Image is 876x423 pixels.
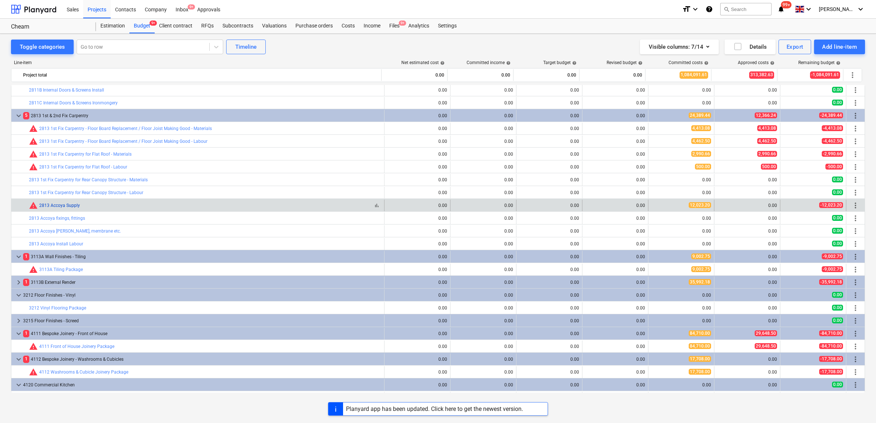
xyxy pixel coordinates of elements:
[682,5,691,14] i: format_size
[14,291,23,300] span: keyboard_arrow_down
[585,229,645,234] div: 0.00
[851,291,860,300] span: More actions
[769,61,774,65] span: help
[848,71,857,79] span: More actions
[689,112,711,118] span: 24,389.44
[585,254,645,259] div: 0.00
[23,356,29,363] span: 1
[453,254,513,259] div: 0.00
[218,19,258,33] div: Subcontracts
[810,71,840,78] span: -1,084,091.61
[717,280,777,285] div: 0.00
[374,203,380,208] span: bar_chart
[835,61,840,65] span: help
[822,125,843,131] span: -4,413.08
[851,265,860,274] span: More actions
[23,112,29,119] span: 5
[832,305,843,311] span: 0.00
[703,61,708,65] span: help
[23,253,29,260] span: 1
[519,152,579,157] div: 0.00
[851,304,860,312] span: More actions
[757,138,777,144] span: 4,462.50
[450,69,510,81] div: 0.00
[387,267,447,272] div: 0.00
[856,5,865,14] i: keyboard_arrow_down
[29,163,38,171] span: Committed costs exceed revised budget
[384,69,444,81] div: 0.00
[585,100,645,105] div: 0.00
[14,111,23,120] span: keyboard_arrow_down
[822,151,843,157] span: -2,990.66
[819,202,843,208] span: -12,023.20
[385,19,404,33] a: Files9+
[717,177,777,182] div: 0.00
[23,69,378,81] div: Project total
[385,19,404,33] div: Files
[851,381,860,389] span: More actions
[519,280,579,285] div: 0.00
[14,355,23,364] span: keyboard_arrow_down
[851,342,860,351] span: More actions
[453,152,513,157] div: 0.00
[691,5,700,14] i: keyboard_arrow_down
[649,42,710,52] div: Visible columns : 7/14
[188,4,195,10] span: 9+
[640,40,719,54] button: Visible columns:7/14
[779,40,811,54] button: Export
[23,279,29,286] span: 1
[453,100,513,105] div: 0.00
[717,203,777,208] div: 0.00
[519,229,579,234] div: 0.00
[453,357,513,362] div: 0.00
[387,88,447,93] div: 0.00
[851,227,860,235] span: More actions
[851,124,860,133] span: More actions
[585,203,645,208] div: 0.00
[798,60,840,65] div: Remaining budget
[582,69,642,81] div: 0.00
[387,318,447,323] div: 0.00
[691,125,711,131] span: 4,413.08
[819,330,843,336] span: -84,710.00
[851,111,860,120] span: More actions
[14,316,23,325] span: keyboard_arrow_right
[585,113,645,118] div: 0.00
[387,229,447,234] div: 0.00
[258,19,291,33] a: Valuations
[669,60,708,65] div: Committed costs
[129,19,155,33] div: Budget
[651,241,711,246] div: 0.00
[717,216,777,221] div: 0.00
[23,110,381,122] div: 2813 1st & 2nd Fix Carpentry
[519,331,579,336] div: 0.00
[401,60,445,65] div: Net estimated cost
[651,305,711,311] div: 0.00
[651,216,711,221] div: 0.00
[29,229,121,234] a: 2813 Accoya [PERSON_NAME], membrane etc.
[453,164,513,170] div: 0.00
[29,177,148,182] a: 2813 1st Fix Carpentry for Rear Canopy Structure - Materials
[680,71,708,78] span: 1,084,091.61
[453,216,513,221] div: 0.00
[851,329,860,338] span: More actions
[519,88,579,93] div: 0.00
[519,190,579,195] div: 0.00
[453,318,513,323] div: 0.00
[23,251,381,263] div: 3113A Wall Finishes - Tiling
[29,305,86,311] a: 3212 Vinyl Flooring Package
[819,279,843,285] span: -35,992.18
[832,177,843,182] span: 0.00
[519,241,579,246] div: 0.00
[804,5,813,14] i: keyboard_arrow_down
[851,214,860,223] span: More actions
[519,100,579,105] div: 0.00
[96,19,129,33] div: Estimation
[23,277,381,288] div: 3113B External Render
[585,344,645,349] div: 0.00
[851,240,860,248] span: More actions
[691,151,711,157] span: 2,990.66
[11,23,87,31] div: Cheam
[519,203,579,208] div: 0.00
[39,203,80,208] a: 2813 Accoya Supply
